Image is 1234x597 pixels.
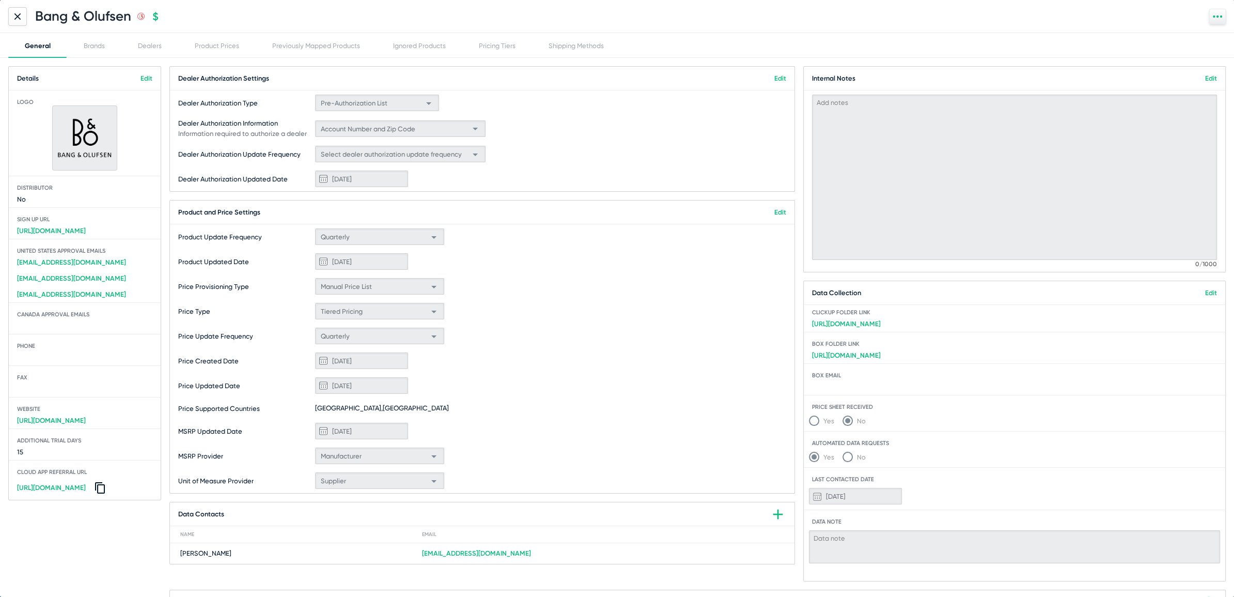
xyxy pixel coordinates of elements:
[178,357,313,365] span: Price Created Date
[804,440,1225,447] span: Automated Data Requests
[9,311,161,318] span: Canada Approval Emails
[809,488,902,504] input: MM/DD/YYYY
[178,477,313,485] span: Unit of Measure Provider
[272,42,360,50] div: Previously Mapped Products
[178,233,313,241] span: Product Update Frequency
[315,423,408,439] input: MM/DD/YYYY
[178,150,313,158] span: Dealer Authorization Update Frequency
[321,477,346,485] span: Supplier
[804,518,1225,525] span: Data Note
[9,254,134,270] a: [EMAIL_ADDRESS][DOMAIN_NAME]
[321,452,362,460] span: Manufacturer
[9,469,95,476] span: Cloud App Referral URL
[549,42,604,50] div: Shipping Methods
[178,208,260,216] span: Product and Price Settings
[321,233,350,241] span: Quarterly
[178,175,313,183] span: Dealer Authorization Updated Date
[9,286,134,302] a: [EMAIL_ADDRESS][DOMAIN_NAME]
[804,404,1225,410] span: Price Sheet Received
[178,332,313,340] span: Price Update Frequency
[1205,289,1217,297] a: Edit
[315,402,383,415] span: [GEOGRAPHIC_DATA]
[422,549,531,557] a: [EMAIL_ADDRESS][DOMAIN_NAME]
[804,476,1225,483] span: Last Contacted Date
[178,510,224,518] span: Data Contacts
[9,406,161,412] span: Website
[9,99,161,105] span: Logo
[315,377,408,394] input: MM/DD/YYYY
[321,308,363,315] span: Tiered Pricing
[812,289,861,297] span: Data Collection
[9,248,161,254] span: United States Approval Emails
[140,74,152,82] a: Edit
[812,74,855,82] span: Internal Notes
[178,258,313,266] span: Product Updated Date
[178,74,269,82] span: Dealer Authorization Settings
[178,119,313,127] span: Dealer Authorization Information
[321,150,462,158] span: Select dealer authorization update frequency
[178,308,313,315] span: Price Type
[315,353,332,369] button: Open calendar
[13,412,90,428] a: [URL][DOMAIN_NAME]
[178,427,313,435] span: MSRP Updated Date
[315,171,408,187] input: MM/DD/YYYY
[321,332,350,340] span: Quarterly
[422,531,784,538] div: Email
[178,382,313,390] span: Price Updated Date
[9,216,161,223] span: Sign up Url
[180,548,231,559] span: [PERSON_NAME]
[9,343,161,349] span: Phone
[25,42,51,50] div: General
[138,42,162,50] div: Dealers
[393,42,446,50] div: Ignored Products
[9,185,161,191] span: Distributor
[178,99,313,107] span: Dealer Authorization Type
[853,453,866,461] span: No
[381,404,383,412] span: ,
[853,417,866,425] span: No
[35,8,131,24] h1: Bang & Olufsen
[321,99,387,107] span: Pre-Authorization List
[808,316,885,332] a: [URL][DOMAIN_NAME]
[383,402,449,415] span: [GEOGRAPHIC_DATA]
[804,341,1225,347] span: Box folder link
[321,283,372,290] span: Manual Price List
[180,531,422,538] div: Name
[17,74,39,82] span: Details
[1195,261,1217,268] mat-hint: 0/1000
[315,353,408,369] input: MM/DD/YYYY
[315,253,408,270] input: MM/DD/YYYY
[178,130,313,137] span: Information required to authorize a dealer
[774,208,786,216] a: Edit
[315,171,332,187] button: Open calendar
[774,74,786,82] a: Edit
[479,42,516,50] div: Pricing Tiers
[9,437,161,444] span: Additional Trial Days
[315,423,332,439] button: Open calendar
[819,417,834,425] span: Yes
[315,377,332,394] button: Open calendar
[84,42,105,50] div: Brands
[13,191,30,207] span: No
[819,453,834,461] span: Yes
[178,452,313,460] span: MSRP Provider
[804,372,1225,379] span: Box email
[321,125,415,133] span: Account Number and Zip Code
[808,347,885,363] a: [URL][DOMAIN_NAME]
[178,283,313,290] span: Price Provisioning Type
[195,42,239,50] div: Product Prices
[53,116,117,159] img: BANG%20&%20OLUFSEN_637644819375939743.png
[13,223,90,239] a: [URL][DOMAIN_NAME]
[809,488,825,504] button: Open calendar
[13,480,90,496] a: [URL][DOMAIN_NAME]
[9,374,161,381] span: Fax
[13,444,27,460] span: 15
[804,309,1225,316] span: ClickUp folder link
[178,405,313,412] span: Price Supported Countries
[1205,74,1217,82] a: Edit
[9,270,134,286] a: [EMAIL_ADDRESS][DOMAIN_NAME]
[315,253,332,270] button: Open calendar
